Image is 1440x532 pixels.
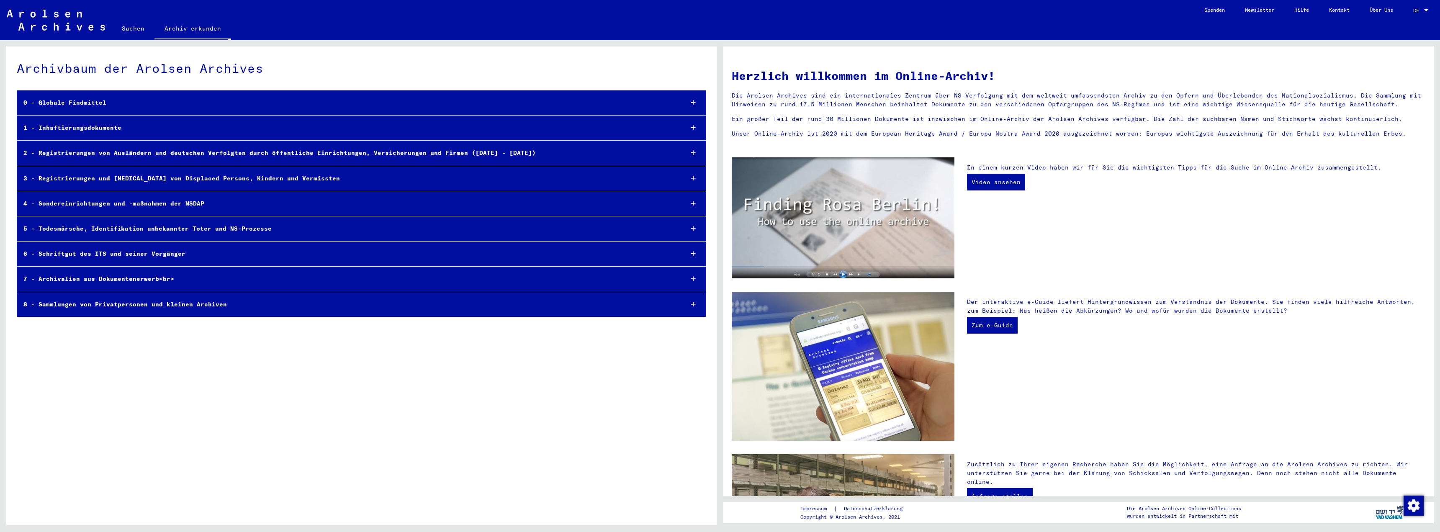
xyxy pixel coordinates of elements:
[1127,512,1241,520] p: wurden entwickelt in Partnerschaft mit
[1413,8,1422,13] span: DE
[800,504,913,513] div: |
[7,10,105,31] img: Arolsen_neg.svg
[732,115,1425,123] p: Ein großer Teil der rund 30 Millionen Dokumente ist inzwischen im Online-Archiv der Arolsen Archi...
[967,163,1425,172] p: In einem kurzen Video haben wir für Sie die wichtigsten Tipps für die Suche im Online-Archiv zusa...
[732,67,1425,85] h1: Herzlich willkommen im Online-Archiv!
[1374,502,1405,523] img: yv_logo.png
[800,513,913,521] p: Copyright © Arolsen Archives, 2021
[17,170,676,187] div: 3 - Registrierungen und [MEDICAL_DATA] von Displaced Persons, Kindern und Vermissten
[967,298,1425,315] p: Der interaktive e-Guide liefert Hintergrundwissen zum Verständnis der Dokumente. Sie finden viele...
[17,145,676,161] div: 2 - Registrierungen von Ausländern und deutschen Verfolgten durch öffentliche Einrichtungen, Vers...
[967,317,1018,334] a: Zum e-Guide
[1127,505,1241,512] p: Die Arolsen Archives Online-Collections
[967,174,1025,190] a: Video ansehen
[17,120,676,136] div: 1 - Inhaftierungsdokumente
[17,195,676,212] div: 4 - Sondereinrichtungen und -maßnahmen der NSDAP
[732,292,954,441] img: eguide.jpg
[967,460,1425,486] p: Zusätzlich zu Ihrer eigenen Recherche haben Sie die Möglichkeit, eine Anfrage an die Arolsen Arch...
[112,18,154,39] a: Suchen
[732,91,1425,109] p: Die Arolsen Archives sind ein internationales Zentrum über NS-Verfolgung mit dem weltweit umfasse...
[17,296,676,313] div: 8 - Sammlungen von Privatpersonen und kleinen Archiven
[732,129,1425,138] p: Unser Online-Archiv ist 2020 mit dem European Heritage Award / Europa Nostra Award 2020 ausgezeic...
[800,504,833,513] a: Impressum
[1404,496,1424,516] img: Zustimmung ändern
[732,157,954,279] img: video.jpg
[154,18,231,40] a: Archiv erkunden
[17,221,676,237] div: 5 - Todesmärsche, Identifikation unbekannter Toter und NS-Prozesse
[17,95,676,111] div: 0 - Globale Findmittel
[17,59,706,78] div: Archivbaum der Arolsen Archives
[967,488,1033,505] a: Anfrage stellen
[17,246,676,262] div: 6 - Schriftgut des ITS und seiner Vorgänger
[837,504,913,513] a: Datenschutzerklärung
[17,271,676,287] div: 7 - Archivalien aus Dokumentenerwerb<br>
